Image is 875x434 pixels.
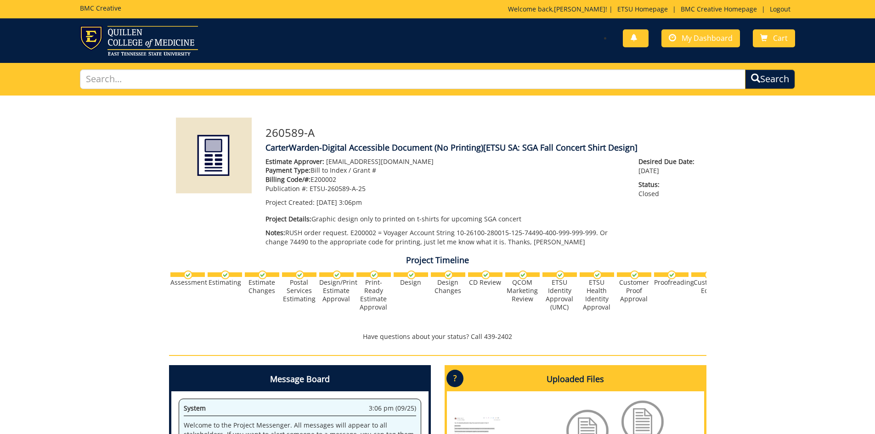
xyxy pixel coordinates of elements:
img: checkmark [556,271,565,279]
div: Print-Ready Estimate Approval [356,278,391,311]
div: Proofreading [654,278,689,287]
span: System [184,404,206,412]
a: ETSU Homepage [613,5,672,13]
img: checkmark [295,271,304,279]
span: [DATE] 3:06pm [316,198,362,207]
div: Estimate Changes [245,278,279,295]
img: checkmark [221,271,230,279]
button: Search [745,69,795,89]
a: [PERSON_NAME] [554,5,605,13]
img: checkmark [667,271,676,279]
div: Customer Edits [691,278,726,295]
span: Publication #: [265,184,308,193]
p: ? [446,370,463,387]
p: Bill to Index / Grant # [265,166,625,175]
h3: 260589-A [265,127,700,139]
a: BMC Creative Homepage [676,5,762,13]
p: RUSH order request. E200002 = Voyager Account String 10-26100-280015-125-74490-400-999-999-999. O... [265,228,625,247]
span: 3:06 pm (09/25) [369,404,416,413]
span: Status: [638,180,699,189]
span: Notes: [265,228,285,237]
span: Estimate Approver: [265,157,324,166]
div: Design [394,278,428,287]
h4: Project Timeline [169,256,706,265]
div: Design/Print Estimate Approval [319,278,354,303]
img: checkmark [481,271,490,279]
p: Have questions about your status? Call 439-2402 [169,332,706,341]
div: ETSU Health Identity Approval [580,278,614,311]
h4: Uploaded Files [447,367,704,391]
img: checkmark [444,271,453,279]
p: E200002 [265,175,625,184]
span: Project Created: [265,198,315,207]
span: Project Details: [265,214,311,223]
img: checkmark [333,271,341,279]
img: Product featured image [176,118,252,193]
a: Cart [753,29,795,47]
p: Welcome back, ! | | | [508,5,795,14]
img: checkmark [407,271,416,279]
span: ETSU-260589-A-25 [310,184,366,193]
span: Desired Due Date: [638,157,699,166]
div: Customer Proof Approval [617,278,651,303]
img: ETSU logo [80,26,198,56]
div: Assessment [170,278,205,287]
img: checkmark [519,271,527,279]
img: checkmark [593,271,602,279]
span: [ETSU SA: SGA Fall Concert Shirt Design] [483,142,638,153]
h4: CarterWarden-Digital Accessible Document (No Printing) [265,143,700,152]
img: checkmark [258,271,267,279]
h5: BMC Creative [80,5,121,11]
span: My Dashboard [682,33,733,43]
img: checkmark [705,271,713,279]
span: Cart [773,33,788,43]
p: [DATE] [638,157,699,175]
p: Graphic design only to printed on t-shirts for upcoming SGA concert [265,214,625,224]
p: Closed [638,180,699,198]
input: Search... [80,69,746,89]
a: My Dashboard [661,29,740,47]
span: Billing Code/#: [265,175,310,184]
a: Logout [765,5,795,13]
p: [EMAIL_ADDRESS][DOMAIN_NAME] [265,157,625,166]
img: checkmark [184,271,192,279]
h4: Message Board [171,367,429,391]
div: QCOM Marketing Review [505,278,540,303]
div: Design Changes [431,278,465,295]
img: checkmark [370,271,378,279]
span: Payment Type: [265,166,310,175]
div: Estimating [208,278,242,287]
img: checkmark [630,271,639,279]
div: ETSU Identity Approval (UMC) [542,278,577,311]
div: Postal Services Estimating [282,278,316,303]
div: CD Review [468,278,502,287]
